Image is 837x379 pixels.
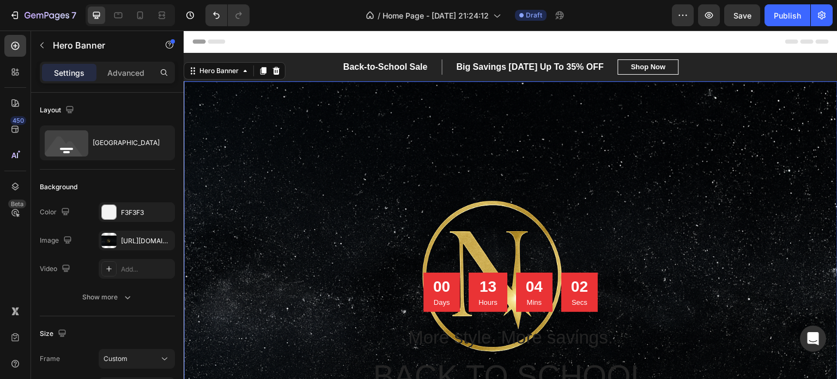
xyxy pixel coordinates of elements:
p: BACK TO SCHOOL [9,326,645,366]
div: 00 [250,246,266,266]
p: Advanced [107,67,144,79]
div: 02 [387,246,404,266]
p: More style. More savings. [9,296,645,319]
div: Beta [8,200,26,208]
p: Settings [54,67,84,79]
div: Image [40,233,74,248]
p: Hero Banner [53,39,145,52]
div: Video [40,262,72,276]
div: Publish [774,10,801,21]
div: Undo/Redo [205,4,250,26]
button: Show more [40,287,175,307]
p: Secs [387,267,404,278]
p: 7 [71,9,76,22]
div: 13 [295,246,314,266]
span: Draft [526,10,542,20]
div: Size [40,327,69,341]
span: / [378,10,380,21]
div: 450 [10,116,26,125]
div: Add... [121,264,172,274]
div: [GEOGRAPHIC_DATA] [93,130,159,155]
button: Save [724,4,760,26]
div: Show more [82,292,133,303]
button: 7 [4,4,81,26]
iframe: Design area [184,31,837,379]
div: 04 [342,246,359,266]
span: Home Page - [DATE] 21:24:12 [383,10,489,21]
div: Open Intercom Messenger [800,326,826,352]
div: Hero Banner [14,35,57,45]
span: Custom [104,354,128,364]
p: Days [250,267,266,278]
div: Color [40,205,72,220]
label: Frame [40,354,60,364]
div: Shop Now [447,31,482,42]
div: [URL][DOMAIN_NAME] [121,236,172,246]
div: F3F3F3 [121,208,172,218]
button: Publish [765,4,810,26]
div: Layout [40,103,76,118]
div: Background [40,182,77,192]
p: Mins [342,267,359,278]
button: Custom [99,349,175,369]
p: Hours [295,267,314,278]
span: Save [733,11,751,20]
